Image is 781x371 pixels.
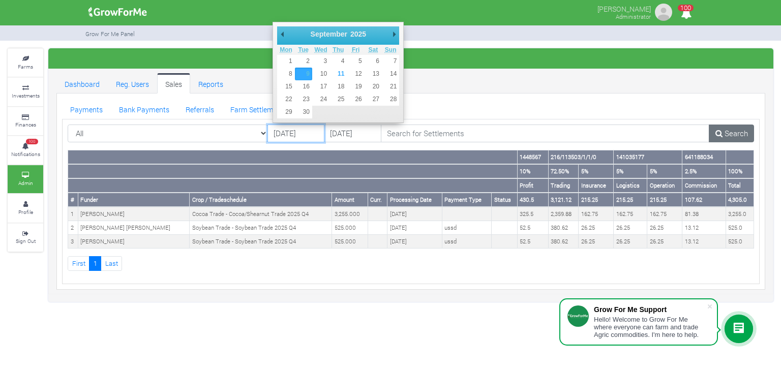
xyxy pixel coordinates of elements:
abbr: Wednesday [314,46,327,53]
abbr: Saturday [369,46,378,53]
small: Farms [18,63,33,70]
th: 1448567 [517,150,548,164]
button: 5 [347,55,364,68]
span: 100 [678,5,694,11]
a: Sales [157,73,190,94]
a: Reports [190,73,231,94]
td: 162.75 [647,207,682,221]
th: 5% [647,164,682,178]
small: Notifications [11,150,40,158]
a: Admin [8,165,43,193]
input: DD/MM/YYYY [267,125,325,143]
th: 5% [579,164,614,178]
abbr: Tuesday [298,46,309,53]
a: Farms [8,49,43,77]
button: 23 [295,93,312,106]
img: growforme image [85,2,151,22]
td: 162.75 [579,207,614,221]
td: 380.62 [548,221,579,235]
a: Last [101,256,122,271]
button: 16 [295,80,312,93]
td: Soybean Trade - Soybean Trade 2025 Q4 [190,221,332,235]
button: 9 [295,68,312,80]
a: 100 [676,10,696,19]
button: 21 [382,80,399,93]
td: ussd [442,221,491,235]
button: 7 [382,55,399,68]
td: 26.25 [647,221,682,235]
button: 12 [347,68,364,80]
td: 2,359.88 [548,207,579,221]
small: Admin [18,179,33,187]
th: 100% [726,164,754,178]
input: DD/MM/YYYY [324,125,381,143]
th: Insurance [579,178,614,193]
th: Total [726,178,754,193]
span: 100 [26,139,38,145]
td: [DATE] [387,221,442,235]
a: Sign Out [8,224,43,252]
th: Profit [517,178,548,193]
button: 28 [382,93,399,106]
th: 4,305.0 [726,193,754,207]
div: 2025 [349,26,368,42]
th: 216/113503/1/1/0 [548,150,614,164]
th: 215.25 [579,193,614,207]
small: Sign Out [16,237,36,244]
a: First [68,256,89,271]
button: 20 [365,80,382,93]
a: 1 [89,256,101,271]
nav: Page Navigation [68,256,754,271]
button: 29 [277,106,294,118]
button: 11 [329,68,347,80]
th: Crop / Tradeschedule [190,193,332,207]
button: 15 [277,80,294,93]
a: Farm Settlements [222,99,295,119]
td: [PERSON_NAME] [78,207,189,221]
button: 14 [382,68,399,80]
img: growforme image [653,2,674,22]
td: 3,255.0 [726,207,754,221]
td: 26.25 [579,235,614,249]
button: 4 [329,55,347,68]
th: 10% [517,164,548,178]
td: 525.000 [332,221,368,235]
th: 141035177 [614,150,682,164]
th: 215.25 [614,193,647,207]
button: 24 [312,93,329,106]
td: 525.0 [726,235,754,249]
td: 3,255.000 [332,207,368,221]
a: Referrals [177,99,222,119]
th: 641188034 [682,150,726,164]
button: 8 [277,68,294,80]
p: [PERSON_NAME] [597,2,651,14]
i: Notifications [676,2,696,25]
button: 18 [329,80,347,93]
div: Grow For Me Support [594,305,707,314]
td: [PERSON_NAME] [78,235,189,249]
th: Payment Type [442,193,491,207]
button: 3 [312,55,329,68]
th: 215.25 [647,193,682,207]
small: Investments [12,92,40,99]
abbr: Monday [280,46,292,53]
button: 13 [365,68,382,80]
button: 17 [312,80,329,93]
td: Cocoa Trade - Cocoa/Shearnut Trade 2025 Q4 [190,207,332,221]
a: 100 Notifications [8,136,43,164]
div: September [309,26,349,42]
td: 1 [68,207,78,221]
a: Finances [8,107,43,135]
td: 52.5 [517,235,548,249]
small: Finances [15,121,36,128]
td: 380.62 [548,235,579,249]
td: 162.75 [614,207,647,221]
th: Curr. [368,193,387,207]
div: Hello! Welcome to Grow For Me where everyone can farm and trade Agric commodities. I'm here to help. [594,316,707,338]
th: Operation [647,178,682,193]
button: 27 [365,93,382,106]
abbr: Thursday [333,46,344,53]
th: Processing Date [387,193,442,207]
th: Status [492,193,517,207]
button: 19 [347,80,364,93]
